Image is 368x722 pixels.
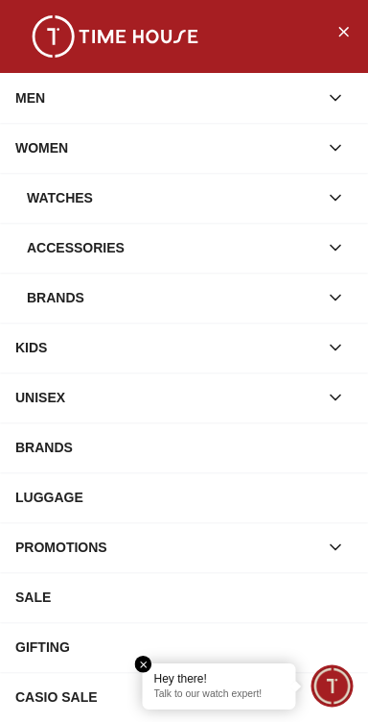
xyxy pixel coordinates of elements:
[15,330,318,365] div: KIDS
[15,530,318,565] div: PROMOTIONS
[15,81,318,115] div: MEN
[15,131,318,165] div: WOMEN
[15,430,353,465] div: BRANDS
[15,630,353,664] div: GIFTING
[154,671,285,686] div: Hey there!
[27,230,318,265] div: Accessories
[15,380,318,415] div: UNISEX
[27,280,318,315] div: Brands
[15,680,353,714] div: CASIO SALE
[15,480,353,515] div: LUGGAGE
[19,15,211,58] img: ...
[135,656,152,673] em: Close tooltip
[311,665,354,708] div: Chat Widget
[15,580,353,614] div: SALE
[27,180,318,215] div: Watches
[154,688,285,702] p: Talk to our watch expert!
[328,15,358,46] button: Close Menu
